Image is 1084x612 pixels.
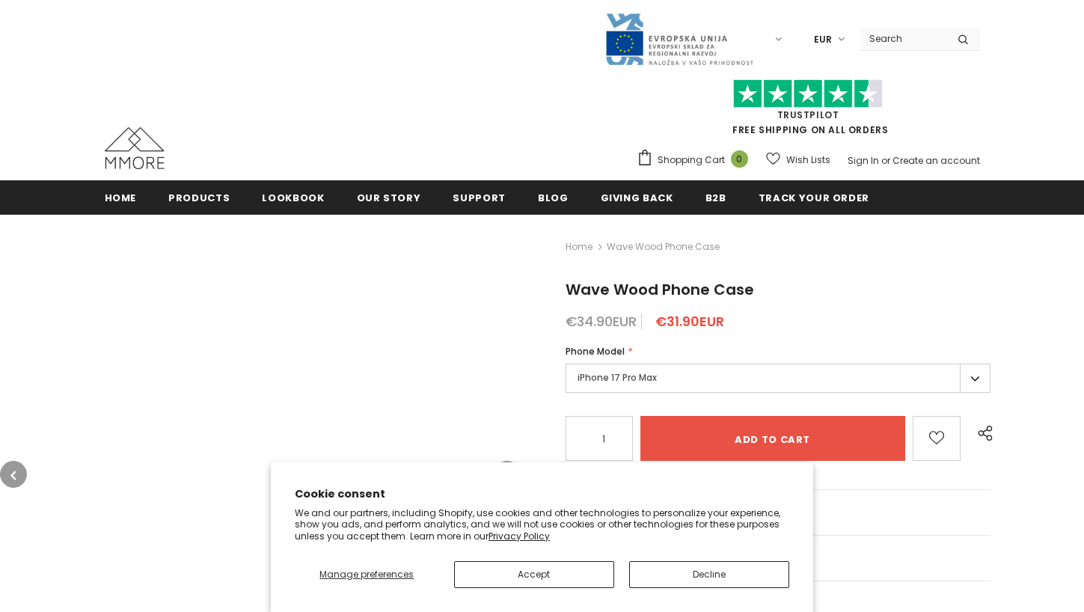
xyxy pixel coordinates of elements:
[295,486,789,502] h2: Cookie consent
[538,180,569,214] a: Blog
[759,191,869,205] span: Track your order
[637,86,980,136] span: FREE SHIPPING ON ALL ORDERS
[566,312,637,331] span: €34.90EUR
[262,180,324,214] a: Lookbook
[860,28,946,49] input: Search Site
[538,191,569,205] span: Blog
[604,32,754,45] a: Javni Razpis
[357,180,421,214] a: Our Story
[604,12,754,67] img: Javni Razpis
[786,153,830,168] span: Wish Lists
[759,180,869,214] a: Track your order
[733,79,883,108] img: Trust Pilot Stars
[637,149,756,171] a: Shopping Cart 0
[295,507,789,542] p: We and our partners, including Shopify, use cookies and other technologies to personalize your ex...
[319,568,414,581] span: Manage preferences
[892,154,980,167] a: Create an account
[105,180,137,214] a: Home
[629,561,789,588] button: Decline
[601,191,673,205] span: Giving back
[453,191,506,205] span: support
[454,561,614,588] button: Accept
[566,279,754,300] span: Wave Wood Phone Case
[168,180,230,214] a: Products
[489,530,550,542] a: Privacy Policy
[566,238,592,256] a: Home
[658,153,725,168] span: Shopping Cart
[814,32,832,47] span: EUR
[566,345,625,358] span: Phone Model
[655,312,724,331] span: €31.90EUR
[705,191,726,205] span: B2B
[295,561,438,588] button: Manage preferences
[777,108,839,121] a: Trustpilot
[262,191,324,205] span: Lookbook
[566,364,991,393] label: iPhone 17 Pro Max
[766,147,830,173] a: Wish Lists
[731,150,748,168] span: 0
[601,180,673,214] a: Giving back
[607,238,720,256] span: Wave Wood Phone Case
[848,154,879,167] a: Sign In
[881,154,890,167] span: or
[453,180,506,214] a: support
[105,127,165,169] img: MMORE Cases
[705,180,726,214] a: B2B
[640,416,905,461] input: Add to cart
[357,191,421,205] span: Our Story
[168,191,230,205] span: Products
[105,191,137,205] span: Home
